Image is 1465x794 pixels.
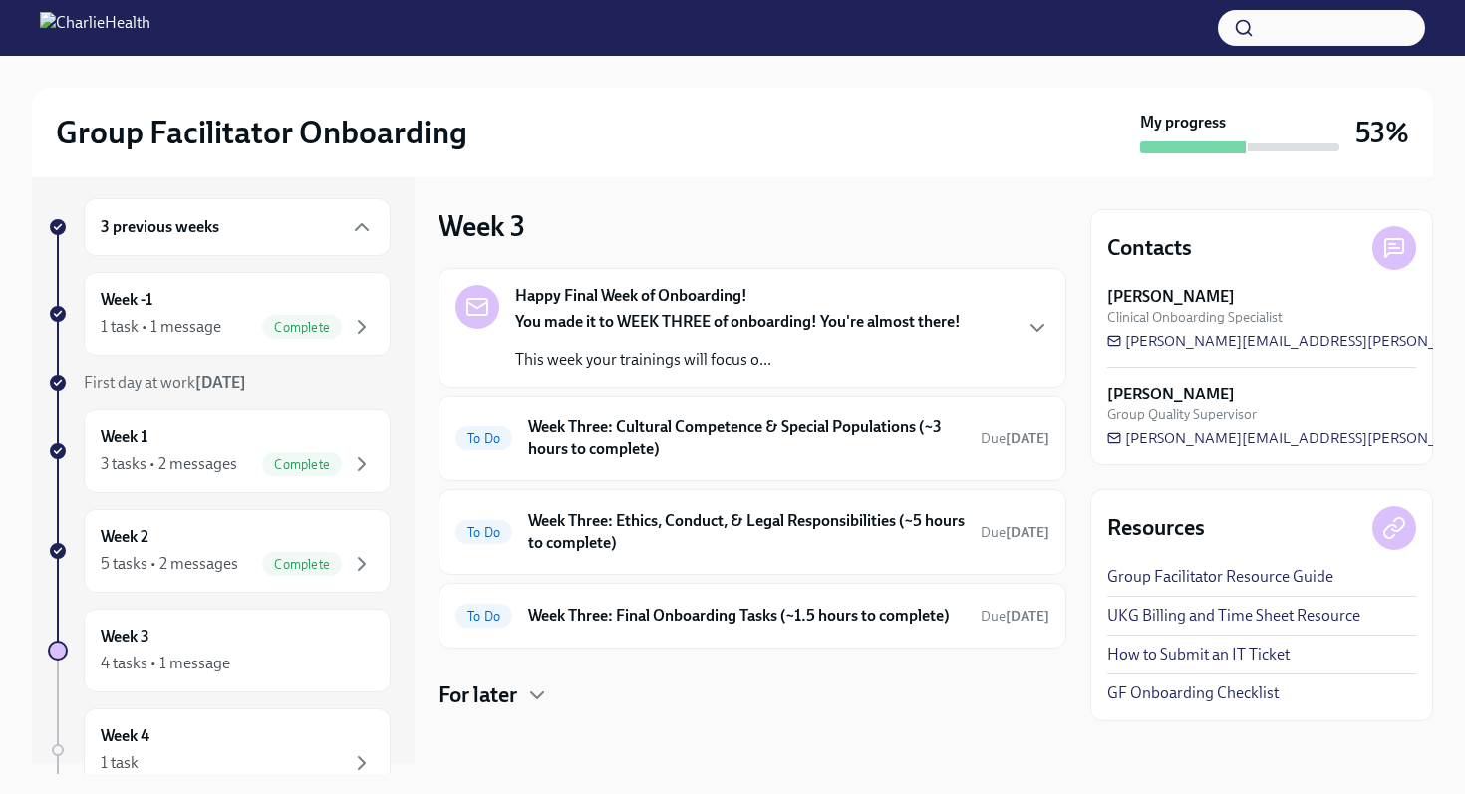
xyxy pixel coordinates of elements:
[515,285,747,307] strong: Happy Final Week of Onboarding!
[1006,524,1049,541] strong: [DATE]
[1107,513,1205,543] h4: Resources
[84,198,391,256] div: 3 previous weeks
[981,608,1049,625] span: Due
[528,416,965,460] h6: Week Three: Cultural Competence & Special Populations (~3 hours to complete)
[528,510,965,554] h6: Week Three: Ethics, Conduct, & Legal Responsibilities (~5 hours to complete)
[1107,644,1290,665] a: How to Submit an IT Ticket
[84,373,246,392] span: First day at work
[515,349,961,371] p: This week your trainings will focus o...
[455,525,512,540] span: To Do
[1107,308,1283,327] span: Clinical Onboarding Specialist
[56,113,467,152] h2: Group Facilitator Onboarding
[101,626,149,648] h6: Week 3
[101,752,139,774] div: 1 task
[48,409,391,493] a: Week 13 tasks • 2 messagesComplete
[981,607,1049,626] span: September 27th, 2025 10:00
[262,320,342,335] span: Complete
[101,653,230,674] div: 4 tasks • 1 message
[101,453,237,475] div: 3 tasks • 2 messages
[528,605,965,627] h6: Week Three: Final Onboarding Tasks (~1.5 hours to complete)
[101,526,148,548] h6: Week 2
[48,272,391,356] a: Week -11 task • 1 messageComplete
[1107,384,1235,405] strong: [PERSON_NAME]
[981,524,1049,541] span: Due
[101,289,152,311] h6: Week -1
[981,429,1049,448] span: September 29th, 2025 10:00
[101,216,219,238] h6: 3 previous weeks
[1107,233,1192,263] h4: Contacts
[40,12,150,44] img: CharlieHealth
[455,431,512,446] span: To Do
[1140,112,1226,133] strong: My progress
[1107,405,1257,424] span: Group Quality Supervisor
[48,372,391,394] a: First day at work[DATE]
[101,316,221,338] div: 1 task • 1 message
[981,430,1049,447] span: Due
[262,557,342,572] span: Complete
[48,708,391,792] a: Week 41 task
[101,553,238,575] div: 5 tasks • 2 messages
[101,725,149,747] h6: Week 4
[439,680,517,710] h4: For later
[48,509,391,593] a: Week 25 tasks • 2 messagesComplete
[455,609,512,624] span: To Do
[48,609,391,692] a: Week 34 tasks • 1 message
[1355,115,1409,150] h3: 53%
[1107,605,1360,627] a: UKG Billing and Time Sheet Resource
[515,312,961,331] strong: You made it to WEEK THREE of onboarding! You're almost there!
[1006,608,1049,625] strong: [DATE]
[981,523,1049,542] span: September 29th, 2025 10:00
[1107,286,1235,308] strong: [PERSON_NAME]
[455,506,1049,558] a: To DoWeek Three: Ethics, Conduct, & Legal Responsibilities (~5 hours to complete)Due[DATE]
[439,208,525,244] h3: Week 3
[101,426,147,448] h6: Week 1
[195,373,246,392] strong: [DATE]
[1107,682,1279,704] a: GF Onboarding Checklist
[439,680,1066,710] div: For later
[262,457,342,472] span: Complete
[1107,566,1333,588] a: Group Facilitator Resource Guide
[455,600,1049,632] a: To DoWeek Three: Final Onboarding Tasks (~1.5 hours to complete)Due[DATE]
[455,412,1049,464] a: To DoWeek Three: Cultural Competence & Special Populations (~3 hours to complete)Due[DATE]
[1006,430,1049,447] strong: [DATE]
